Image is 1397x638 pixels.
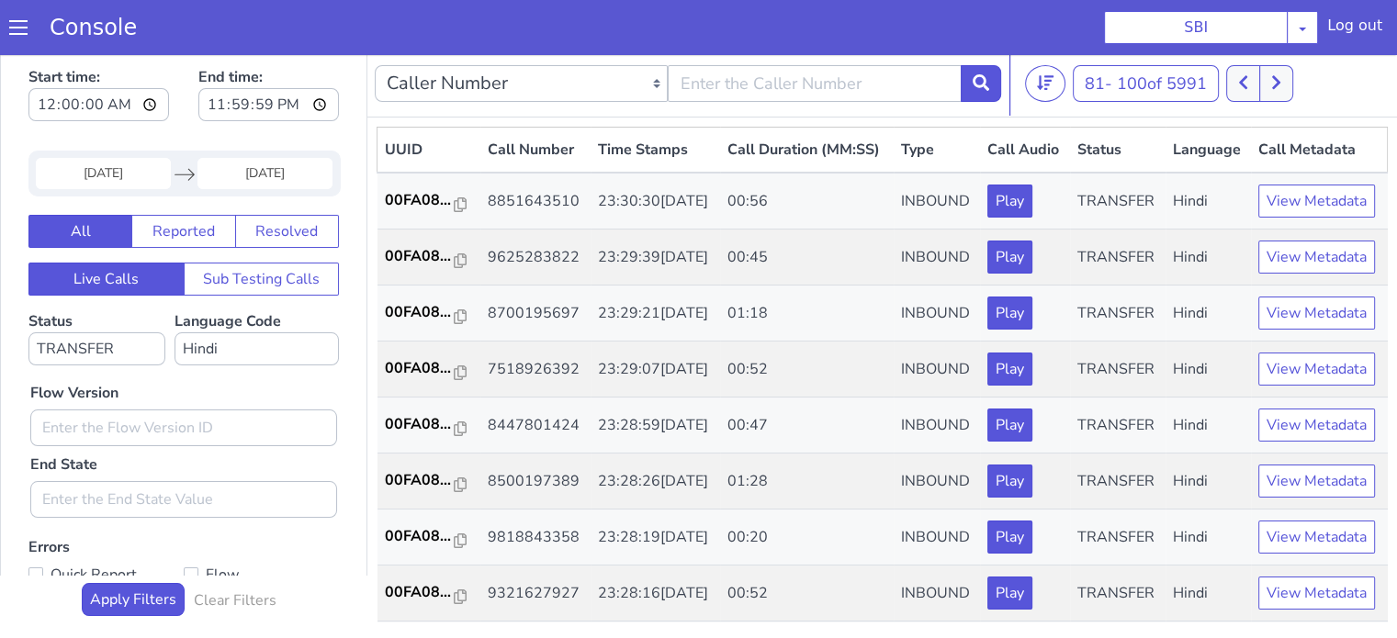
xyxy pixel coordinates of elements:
span: 100 of 5991 [1117,22,1207,44]
button: Play [987,358,1032,391]
td: INBOUND [894,571,980,627]
button: View Metadata [1258,358,1375,391]
td: INBOUND [894,403,980,459]
label: Quick Report [28,511,184,537]
a: 00FA08... [385,139,473,161]
td: INBOUND [894,235,980,291]
td: TRANSFER [1070,403,1166,459]
td: 23:28:16[DATE] [591,515,720,571]
td: 9910325385 [480,571,591,627]
button: Play [987,190,1032,223]
td: 8500197389 [480,403,591,459]
td: Hindi [1166,235,1251,291]
td: 23:29:21[DATE] [591,235,720,291]
td: Hindi [1166,515,1251,571]
button: View Metadata [1258,414,1375,447]
td: Hindi [1166,179,1251,235]
td: INBOUND [894,122,980,179]
button: View Metadata [1258,246,1375,279]
td: 8851643510 [480,122,591,179]
input: Enter the Caller Number [668,15,961,51]
td: TRANSFER [1070,347,1166,403]
p: 00FA08... [385,195,455,217]
a: Console [28,15,159,40]
td: TRANSFER [1070,459,1166,515]
button: View Metadata [1258,302,1375,335]
p: 00FA08... [385,251,455,273]
button: Reported [131,164,235,197]
td: Hindi [1166,122,1251,179]
a: 00FA08... [385,531,473,553]
td: TRANSFER [1070,122,1166,179]
td: 9321627927 [480,515,591,571]
a: 00FA08... [385,195,473,217]
label: End State [30,403,97,425]
td: TRANSFER [1070,291,1166,347]
p: 00FA08... [385,307,455,329]
td: INBOUND [894,291,980,347]
button: View Metadata [1258,470,1375,503]
th: UUID [377,77,480,123]
td: 7518926392 [480,291,591,347]
p: 00FA08... [385,419,455,441]
label: Status [28,261,165,315]
td: 00:20 [720,459,894,515]
button: View Metadata [1258,134,1375,167]
td: 9625283822 [480,179,591,235]
label: Flow Version [30,331,118,353]
td: 23:28:26[DATE] [591,403,720,459]
td: INBOUND [894,347,980,403]
td: Hindi [1166,571,1251,627]
td: INBOUND [894,515,980,571]
td: 00:52 [720,291,894,347]
p: 00FA08... [385,363,455,385]
td: 23:29:39[DATE] [591,179,720,235]
td: 00:52 [720,515,894,571]
button: Play [987,470,1032,503]
p: 00FA08... [385,475,455,497]
input: Start Date [36,107,171,139]
label: Start time: [28,10,169,76]
input: Enter the Flow Version ID [30,359,337,396]
input: End Date [197,107,332,139]
td: TRANSFER [1070,235,1166,291]
th: Call Metadata [1251,77,1387,123]
button: All [28,164,132,197]
th: Call Number [480,77,591,123]
td: Hindi [1166,291,1251,347]
th: Type [894,77,980,123]
input: Enter the End State Value [30,431,337,467]
td: Hindi [1166,403,1251,459]
th: Call Duration (MM:SS) [720,77,894,123]
button: Play [987,526,1032,559]
select: Status [28,282,165,315]
input: Start time: [28,38,169,71]
p: 00FA08... [385,139,455,161]
button: 81- 100of 5991 [1073,15,1219,51]
button: Sub Testing Calls [184,212,340,245]
h6: Clear Filters [194,542,276,559]
button: Resolved [235,164,339,197]
th: Time Stamps [591,77,720,123]
label: End time: [198,10,339,76]
button: Play [987,246,1032,279]
th: Status [1070,77,1166,123]
button: Play [987,302,1032,335]
button: View Metadata [1258,526,1375,559]
td: Hindi [1166,347,1251,403]
p: 00FA08... [385,531,455,553]
a: 00FA08... [385,419,473,441]
td: TRANSFER [1070,571,1166,627]
div: Log out [1327,15,1382,44]
th: Language [1166,77,1251,123]
td: Hindi [1166,459,1251,515]
td: TRANSFER [1070,179,1166,235]
td: 23:27:22[DATE] [591,571,720,627]
td: TRANSFER [1070,515,1166,571]
td: 00:47 [720,347,894,403]
select: Language Code [175,282,339,315]
td: 00:56 [720,122,894,179]
button: Apply Filters [82,532,185,565]
td: 00:45 [720,179,894,235]
td: 8700195697 [480,235,591,291]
